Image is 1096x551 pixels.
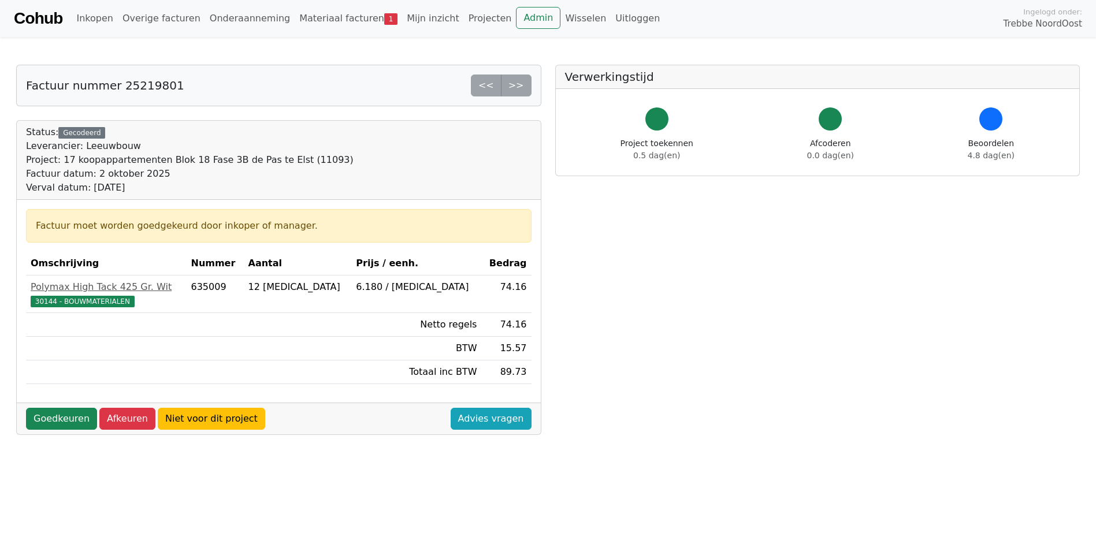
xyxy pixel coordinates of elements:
[351,313,481,337] td: Netto regels
[244,252,352,275] th: Aantal
[158,408,265,430] a: Niet voor dit project
[402,7,464,30] a: Mijn inzicht
[356,280,477,294] div: 6.180 / [MEDICAL_DATA]
[26,167,354,181] div: Factuur datum: 2 oktober 2025
[807,151,854,160] span: 0.0 dag(en)
[26,139,354,153] div: Leverancier: Leeuwbouw
[205,7,295,30] a: Onderaanneming
[1023,6,1082,17] span: Ingelogd onder:
[14,5,62,32] a: Cohub
[58,127,105,139] div: Gecodeerd
[1004,17,1082,31] span: Trebbe NoordOost
[26,153,354,167] div: Project: 17 koopappartementen Blok 18 Fase 3B de Pas te Elst (11093)
[351,337,481,360] td: BTW
[248,280,347,294] div: 12 [MEDICAL_DATA]
[464,7,517,30] a: Projecten
[26,252,186,275] th: Omschrijving
[807,137,854,162] div: Afcoderen
[968,137,1015,162] div: Beoordelen
[384,13,397,25] span: 1
[186,252,243,275] th: Nummer
[351,360,481,384] td: Totaal inc BTW
[481,275,531,313] td: 74.16
[481,252,531,275] th: Bedrag
[31,280,181,308] a: Polymax High Tack 425 Gr. Wit30144 - BOUWMATERIALEN
[31,280,181,294] div: Polymax High Tack 425 Gr. Wit
[186,275,243,313] td: 635009
[72,7,117,30] a: Inkopen
[516,7,560,29] a: Admin
[36,219,522,233] div: Factuur moet worden goedgekeurd door inkoper of manager.
[99,408,155,430] a: Afkeuren
[621,137,693,162] div: Project toekennen
[481,360,531,384] td: 89.73
[26,125,354,195] div: Status:
[481,313,531,337] td: 74.16
[26,408,97,430] a: Goedkeuren
[560,7,611,30] a: Wisselen
[481,337,531,360] td: 15.57
[118,7,205,30] a: Overige facturen
[295,7,402,30] a: Materiaal facturen1
[26,181,354,195] div: Verval datum: [DATE]
[26,79,184,92] h5: Factuur nummer 25219801
[968,151,1015,160] span: 4.8 dag(en)
[351,252,481,275] th: Prijs / eenh.
[611,7,664,30] a: Uitloggen
[633,151,680,160] span: 0.5 dag(en)
[31,296,135,307] span: 30144 - BOUWMATERIALEN
[565,70,1071,84] h5: Verwerkingstijd
[451,408,532,430] a: Advies vragen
